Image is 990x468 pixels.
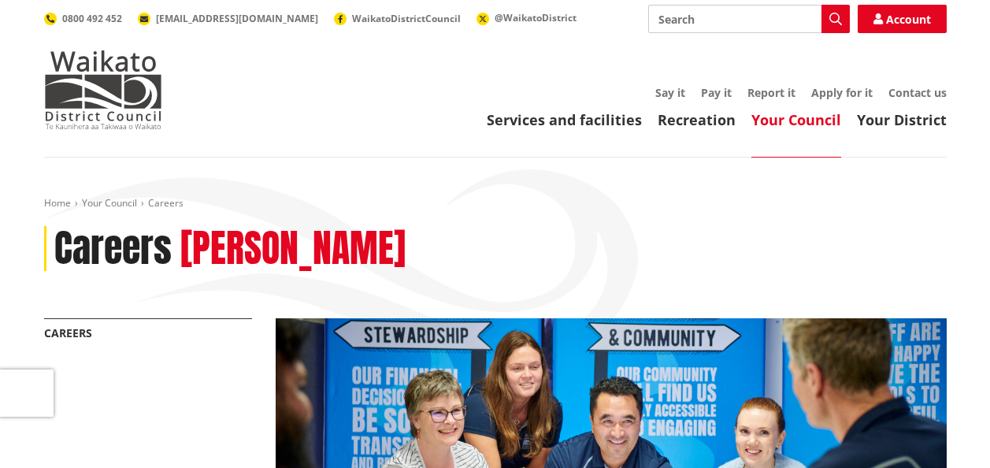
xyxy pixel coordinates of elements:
[888,85,947,100] a: Contact us
[858,5,947,33] a: Account
[857,110,947,129] a: Your District
[148,196,184,210] span: Careers
[655,85,685,100] a: Say it
[44,50,162,129] img: Waikato District Council - Te Kaunihera aa Takiwaa o Waikato
[476,11,577,24] a: @WaikatoDistrict
[44,325,92,340] a: Careers
[54,226,172,272] h1: Careers
[747,85,795,100] a: Report it
[701,85,732,100] a: Pay it
[44,197,947,210] nav: breadcrumb
[334,12,461,25] a: WaikatoDistrictCouncil
[138,12,318,25] a: [EMAIL_ADDRESS][DOMAIN_NAME]
[156,12,318,25] span: [EMAIL_ADDRESS][DOMAIN_NAME]
[648,5,850,33] input: Search input
[487,110,642,129] a: Services and facilities
[658,110,736,129] a: Recreation
[352,12,461,25] span: WaikatoDistrictCouncil
[811,85,873,100] a: Apply for it
[495,11,577,24] span: @WaikatoDistrict
[180,226,406,272] h2: [PERSON_NAME]
[82,196,137,210] a: Your Council
[44,196,71,210] a: Home
[44,12,122,25] a: 0800 492 452
[62,12,122,25] span: 0800 492 452
[751,110,841,129] a: Your Council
